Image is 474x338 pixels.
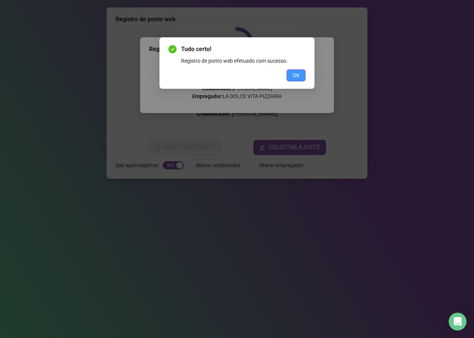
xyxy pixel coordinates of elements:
div: Registro de ponto web efetuado com sucesso. [181,57,306,65]
button: OK [287,69,306,81]
span: check-circle [168,45,177,53]
div: Open Intercom Messenger [449,313,467,331]
span: OK [293,71,300,79]
span: Tudo certo! [181,45,306,54]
